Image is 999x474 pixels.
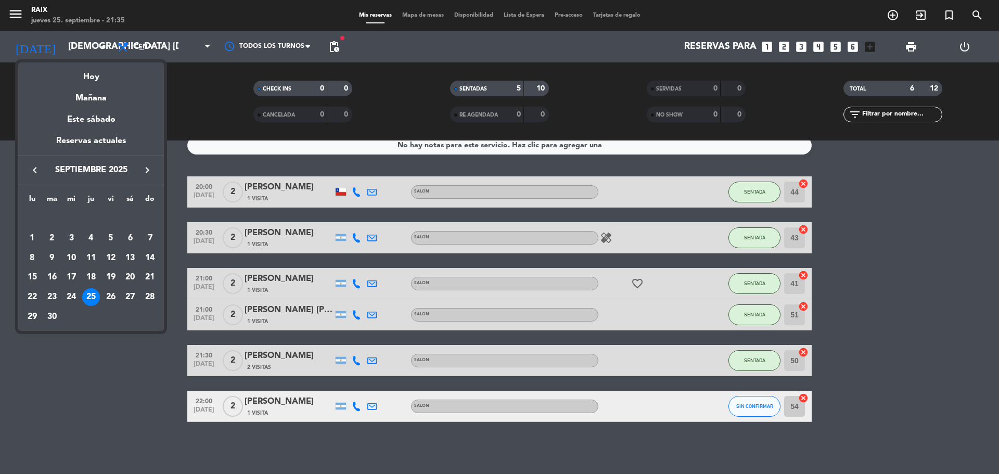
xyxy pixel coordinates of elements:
[43,229,61,247] div: 2
[138,163,157,177] button: keyboard_arrow_right
[121,249,139,267] div: 13
[23,288,41,306] div: 22
[23,249,41,267] div: 8
[141,229,159,247] div: 7
[121,193,140,209] th: sábado
[22,267,42,287] td: 15 de septiembre de 2025
[62,268,80,286] div: 17
[121,288,139,306] div: 27
[140,248,160,268] td: 14 de septiembre de 2025
[22,228,42,248] td: 1 de septiembre de 2025
[81,287,101,307] td: 25 de septiembre de 2025
[18,134,164,156] div: Reservas actuales
[121,228,140,248] td: 6 de septiembre de 2025
[62,288,80,306] div: 24
[62,249,80,267] div: 10
[62,229,80,247] div: 3
[43,249,61,267] div: 9
[43,288,61,306] div: 23
[22,248,42,268] td: 8 de septiembre de 2025
[121,267,140,287] td: 20 de septiembre de 2025
[101,228,121,248] td: 5 de septiembre de 2025
[81,248,101,268] td: 11 de septiembre de 2025
[140,228,160,248] td: 7 de septiembre de 2025
[61,248,81,268] td: 10 de septiembre de 2025
[81,193,101,209] th: jueves
[140,267,160,287] td: 21 de septiembre de 2025
[43,268,61,286] div: 16
[23,308,41,326] div: 29
[101,267,121,287] td: 19 de septiembre de 2025
[141,288,159,306] div: 28
[140,287,160,307] td: 28 de septiembre de 2025
[82,229,100,247] div: 4
[141,268,159,286] div: 21
[61,228,81,248] td: 3 de septiembre de 2025
[102,268,120,286] div: 19
[141,164,153,176] i: keyboard_arrow_right
[22,193,42,209] th: lunes
[140,193,160,209] th: domingo
[18,62,164,84] div: Hoy
[82,288,100,306] div: 25
[101,248,121,268] td: 12 de septiembre de 2025
[82,268,100,286] div: 18
[42,248,62,268] td: 9 de septiembre de 2025
[102,249,120,267] div: 12
[121,287,140,307] td: 27 de septiembre de 2025
[23,229,41,247] div: 1
[42,267,62,287] td: 16 de septiembre de 2025
[121,229,139,247] div: 6
[102,288,120,306] div: 26
[121,268,139,286] div: 20
[25,163,44,177] button: keyboard_arrow_left
[22,209,160,228] td: SEP.
[61,267,81,287] td: 17 de septiembre de 2025
[18,105,164,134] div: Este sábado
[42,193,62,209] th: martes
[44,163,138,177] span: septiembre 2025
[82,249,100,267] div: 11
[29,164,41,176] i: keyboard_arrow_left
[101,193,121,209] th: viernes
[42,228,62,248] td: 2 de septiembre de 2025
[23,268,41,286] div: 15
[121,248,140,268] td: 13 de septiembre de 2025
[18,84,164,105] div: Mañana
[101,287,121,307] td: 26 de septiembre de 2025
[43,308,61,326] div: 30
[81,228,101,248] td: 4 de septiembre de 2025
[102,229,120,247] div: 5
[22,287,42,307] td: 22 de septiembre de 2025
[61,287,81,307] td: 24 de septiembre de 2025
[42,287,62,307] td: 23 de septiembre de 2025
[61,193,81,209] th: miércoles
[42,307,62,327] td: 30 de septiembre de 2025
[22,307,42,327] td: 29 de septiembre de 2025
[141,249,159,267] div: 14
[81,267,101,287] td: 18 de septiembre de 2025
